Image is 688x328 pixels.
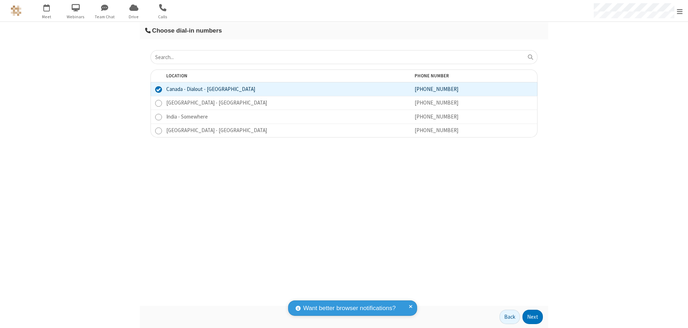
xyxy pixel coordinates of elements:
img: QA Selenium DO NOT DELETE OR CHANGE [11,5,21,16]
td: [GEOGRAPHIC_DATA] - [GEOGRAPHIC_DATA] [162,96,411,110]
button: Next [522,310,543,324]
th: Phone number [410,69,537,82]
span: Webinars [62,14,89,20]
span: [PHONE_NUMBER] [415,113,458,120]
span: Choose dial-in numbers [152,27,222,34]
span: Want better browser notifications? [303,304,396,313]
span: Meet [33,14,60,20]
span: [PHONE_NUMBER] [415,99,458,106]
span: Drive [120,14,147,20]
span: Team Chat [91,14,118,20]
button: Back [500,310,520,324]
td: Canada - Dialout - [GEOGRAPHIC_DATA] [162,82,411,96]
span: Calls [149,14,176,20]
iframe: Chat [670,309,683,323]
td: India - Somewhere [162,110,411,124]
span: [PHONE_NUMBER] [415,127,458,134]
span: [PHONE_NUMBER] [415,86,458,92]
td: [GEOGRAPHIC_DATA] - [GEOGRAPHIC_DATA] [162,124,411,138]
th: Location [162,69,411,82]
input: Search... [150,50,537,64]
